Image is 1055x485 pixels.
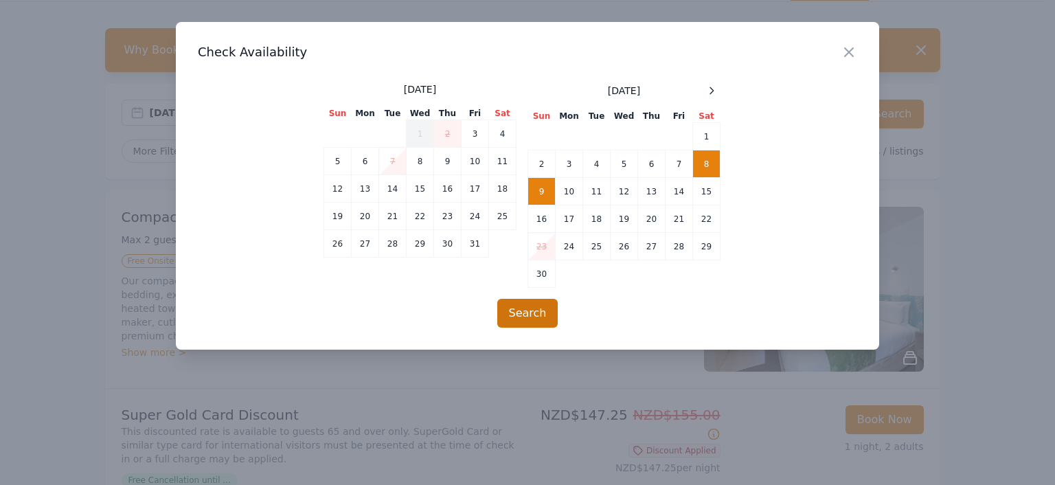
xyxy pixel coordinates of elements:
td: 8 [693,150,721,178]
td: 16 [528,205,556,233]
td: 12 [324,175,352,203]
td: 21 [666,205,693,233]
td: 28 [666,233,693,260]
td: 11 [583,178,611,205]
span: [DATE] [404,82,436,96]
td: 5 [611,150,638,178]
td: 27 [352,230,379,258]
td: 6 [352,148,379,175]
th: Sun [528,110,556,123]
td: 9 [528,178,556,205]
th: Fri [462,107,489,120]
td: 11 [489,148,517,175]
td: 2 [434,120,462,148]
td: 24 [462,203,489,230]
td: 8 [407,148,434,175]
span: [DATE] [608,84,640,98]
td: 15 [407,175,434,203]
td: 30 [434,230,462,258]
td: 21 [379,203,407,230]
td: 15 [693,178,721,205]
td: 7 [666,150,693,178]
th: Sat [693,110,721,123]
td: 4 [489,120,517,148]
td: 3 [462,120,489,148]
td: 10 [556,178,583,205]
td: 31 [462,230,489,258]
th: Thu [638,110,666,123]
th: Thu [434,107,462,120]
td: 26 [324,230,352,258]
th: Wed [611,110,638,123]
th: Sun [324,107,352,120]
td: 22 [693,205,721,233]
td: 13 [352,175,379,203]
td: 10 [462,148,489,175]
td: 18 [489,175,517,203]
td: 25 [489,203,517,230]
th: Sat [489,107,517,120]
td: 5 [324,148,352,175]
th: Mon [352,107,379,120]
td: 23 [434,203,462,230]
td: 20 [352,203,379,230]
h3: Check Availability [198,44,857,60]
td: 6 [638,150,666,178]
td: 14 [666,178,693,205]
td: 25 [583,233,611,260]
td: 1 [693,123,721,150]
td: 7 [379,148,407,175]
td: 1 [407,120,434,148]
td: 22 [407,203,434,230]
td: 4 [583,150,611,178]
th: Tue [583,110,611,123]
td: 20 [638,205,666,233]
td: 12 [611,178,638,205]
td: 13 [638,178,666,205]
td: 9 [434,148,462,175]
td: 27 [638,233,666,260]
td: 30 [528,260,556,288]
td: 29 [407,230,434,258]
td: 3 [556,150,583,178]
th: Mon [556,110,583,123]
th: Fri [666,110,693,123]
td: 16 [434,175,462,203]
td: 17 [462,175,489,203]
td: 17 [556,205,583,233]
td: 19 [611,205,638,233]
button: Search [497,299,558,328]
td: 19 [324,203,352,230]
td: 26 [611,233,638,260]
th: Wed [407,107,434,120]
td: 18 [583,205,611,233]
td: 24 [556,233,583,260]
td: 28 [379,230,407,258]
td: 2 [528,150,556,178]
td: 29 [693,233,721,260]
th: Tue [379,107,407,120]
td: 14 [379,175,407,203]
td: 23 [528,233,556,260]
